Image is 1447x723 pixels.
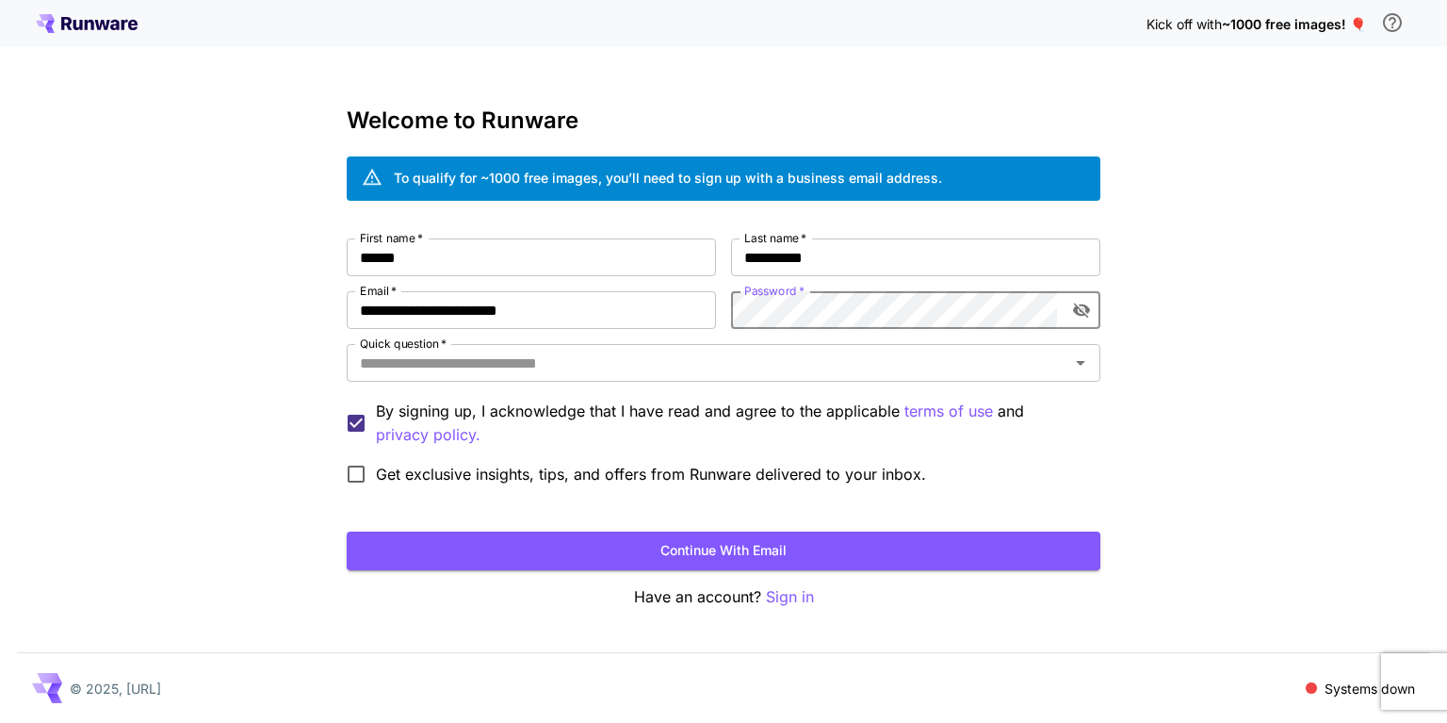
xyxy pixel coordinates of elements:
button: By signing up, I acknowledge that I have read and agree to the applicable and privacy policy. [904,400,993,423]
p: © 2025, [URL] [70,679,161,698]
h3: Welcome to Runware [347,107,1100,134]
p: Systems down [1325,679,1415,698]
div: To qualify for ~1000 free images, you’ll need to sign up with a business email address. [394,168,942,188]
label: Password [744,283,805,299]
label: First name [360,230,423,246]
button: toggle password visibility [1065,293,1098,327]
span: Get exclusive insights, tips, and offers from Runware delivered to your inbox. [376,463,926,485]
span: Kick off with [1146,16,1222,32]
p: By signing up, I acknowledge that I have read and agree to the applicable and [376,400,1085,447]
button: By signing up, I acknowledge that I have read and agree to the applicable terms of use and [376,423,480,447]
label: Email [360,283,397,299]
button: Sign in [766,585,814,609]
p: terms of use [904,400,993,423]
button: Open [1067,350,1094,376]
p: Have an account? [347,585,1100,609]
label: Last name [744,230,806,246]
span: ~1000 free images! 🎈 [1222,16,1366,32]
button: In order to qualify for free credit, you need to sign up with a business email address and click ... [1374,4,1411,41]
button: Continue with email [347,532,1100,570]
p: privacy policy. [376,423,480,447]
label: Quick question [360,336,447,352]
